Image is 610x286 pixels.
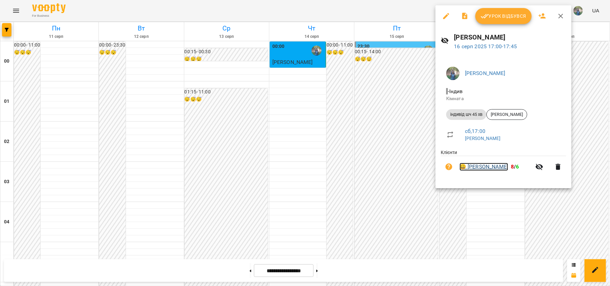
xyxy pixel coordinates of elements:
[487,112,527,118] span: [PERSON_NAME]
[441,159,457,175] button: Візит ще не сплачено. Додати оплату?
[475,8,532,24] button: Урок відбувся
[446,95,561,102] p: Кімната
[454,32,566,43] h6: [PERSON_NAME]
[486,109,527,120] div: [PERSON_NAME]
[481,12,526,20] span: Урок відбувся
[465,136,501,141] a: [PERSON_NAME]
[460,163,508,171] a: 😀 [PERSON_NAME]
[446,112,486,118] span: індивід шч 45 хв
[465,128,485,134] a: сб , 17:00
[441,149,566,180] ul: Клієнти
[454,43,517,50] a: 16 серп 2025 17:00-17:45
[516,163,519,170] span: 6
[446,67,460,80] img: de1e453bb906a7b44fa35c1e57b3518e.jpg
[511,163,514,170] span: 8
[511,163,519,170] b: /
[465,70,505,76] a: [PERSON_NAME]
[446,88,464,94] span: - Індив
